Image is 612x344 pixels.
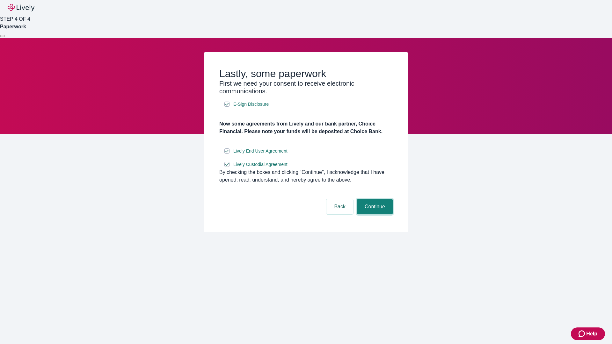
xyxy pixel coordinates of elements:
a: e-sign disclosure document [232,147,289,155]
h2: Lastly, some paperwork [219,68,393,80]
a: e-sign disclosure document [232,161,289,168]
h4: Now some agreements from Lively and our bank partner, Choice Financial. Please note your funds wi... [219,120,393,135]
img: Lively [8,4,34,11]
h3: First we need your consent to receive electronic communications. [219,80,393,95]
span: Lively End User Agreement [233,148,288,154]
svg: Zendesk support icon [579,330,586,338]
span: E-Sign Disclosure [233,101,269,108]
a: e-sign disclosure document [232,100,270,108]
button: Back [326,199,353,214]
button: Continue [357,199,393,214]
button: Zendesk support iconHelp [571,327,605,340]
span: Help [586,330,597,338]
span: Lively Custodial Agreement [233,161,288,168]
div: By checking the boxes and clicking “Continue", I acknowledge that I have opened, read, understand... [219,168,393,184]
